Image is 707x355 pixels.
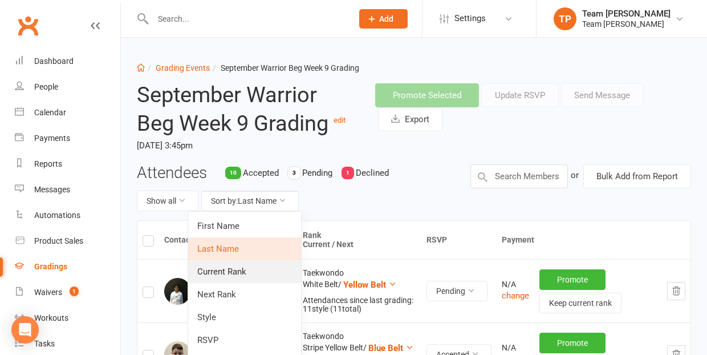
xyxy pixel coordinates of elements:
[554,7,576,30] div: TP
[15,177,120,203] a: Messages
[15,126,120,151] a: Payments
[342,167,354,179] div: 1
[15,228,120,254] a: Product Sales
[34,313,68,322] div: Workouts
[379,14,393,23] span: Add
[582,19,671,29] div: Team [PERSON_NAME]
[164,278,191,305] img: Isha Barre
[15,203,120,228] a: Automations
[502,289,529,302] button: change
[137,164,207,182] h3: Attendees
[188,329,301,352] a: RSVP
[188,306,301,329] a: Style
[368,343,403,353] span: Blue Belt
[137,191,198,211] button: Show all
[356,168,389,178] span: Declined
[188,283,301,306] a: Next Rank
[426,281,487,301] button: Pending
[70,287,79,296] span: 1
[502,280,529,289] div: N/A
[15,254,120,280] a: Gradings
[137,83,358,135] h2: September Warrior Beg Week 9 Grading
[34,211,80,220] div: Automations
[15,280,120,305] a: Waivers 1
[298,259,421,322] td: Taekwondo White Belt /
[149,11,344,27] input: Search...
[539,269,606,290] button: Promote
[571,164,579,186] div: or
[15,100,120,126] a: Calendar
[210,62,359,74] li: September Warrior Beg Week 9 Grading
[14,11,42,40] a: Clubworx
[343,278,397,292] button: Yellow Belt
[11,316,39,344] div: Open Intercom Messenger
[359,9,408,29] button: Add
[15,305,120,331] a: Workouts
[188,215,301,237] a: First Name
[34,339,55,348] div: Tasks
[470,164,568,188] input: Search Members by name
[539,293,621,313] button: Keep current rank
[539,333,606,353] button: Promote
[288,167,300,179] div: 3
[421,221,497,259] th: RSVP
[368,341,414,355] button: Blue Belt
[34,262,67,271] div: Gradings
[34,236,83,245] div: Product Sales
[334,116,346,124] a: edit
[34,57,74,66] div: Dashboard
[298,221,421,259] th: Rank Current / Next
[188,237,301,260] a: Last Name
[502,344,529,352] div: N/A
[34,185,70,194] div: Messages
[34,159,62,168] div: Reports
[497,221,690,259] th: Payment
[34,134,70,143] div: Payments
[583,164,691,188] button: Bulk Add from Report
[302,168,332,178] span: Pending
[34,108,66,117] div: Calendar
[15,49,120,74] a: Dashboard
[188,260,301,283] a: Current Rank
[34,288,62,297] div: Waivers
[303,296,416,314] div: Attendances since last grading: 11 style ( 11 total)
[34,82,58,91] div: People
[156,63,210,72] a: Grading Events
[225,167,241,179] div: 10
[15,74,120,100] a: People
[201,191,299,211] button: Sort by:Last Name
[343,280,386,290] span: Yellow Belt
[159,221,298,259] th: Contact
[582,9,671,19] div: Team [PERSON_NAME]
[15,151,120,177] a: Reports
[378,107,442,131] button: Export
[454,6,486,31] span: Settings
[243,168,279,178] span: Accepted
[137,136,358,155] time: [DATE] 3:45pm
